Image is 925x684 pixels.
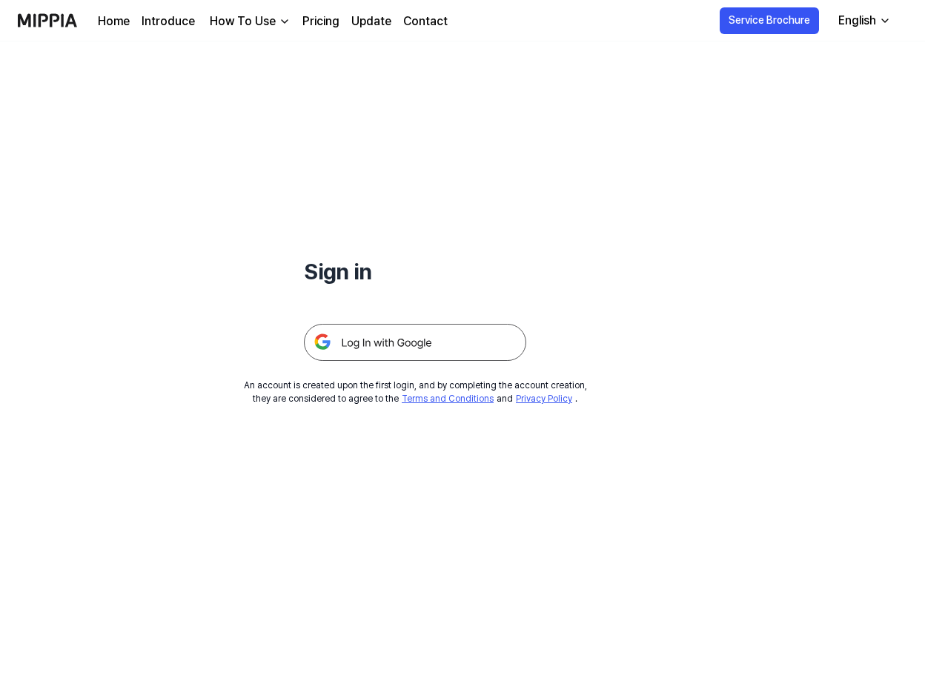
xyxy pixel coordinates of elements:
[351,13,391,30] a: Update
[403,13,448,30] a: Contact
[142,13,195,30] a: Introduce
[516,394,572,404] a: Privacy Policy
[302,13,339,30] a: Pricing
[279,16,291,27] img: down
[835,12,879,30] div: English
[720,7,819,34] button: Service Brochure
[207,13,279,30] div: How To Use
[826,6,900,36] button: English
[304,324,526,361] img: 구글 로그인 버튼
[207,13,291,30] button: How To Use
[402,394,494,404] a: Terms and Conditions
[98,13,130,30] a: Home
[304,255,526,288] h1: Sign in
[244,379,587,405] div: An account is created upon the first login, and by completing the account creation, they are cons...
